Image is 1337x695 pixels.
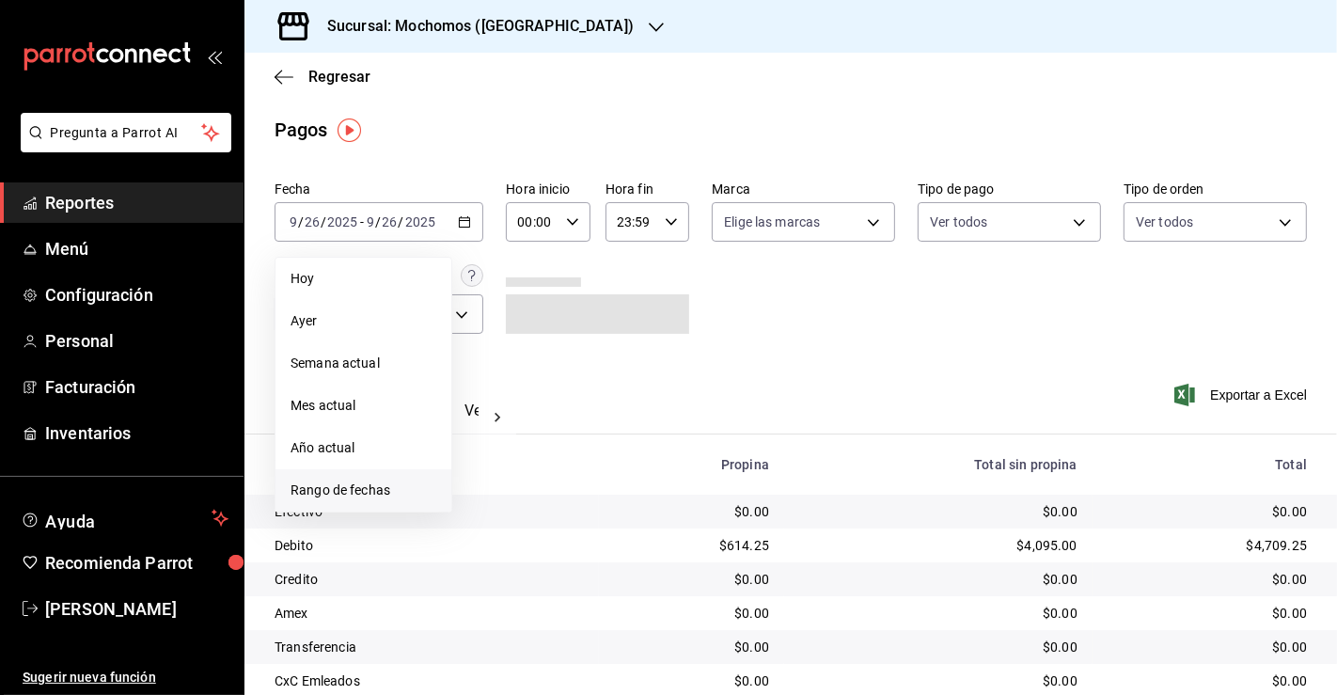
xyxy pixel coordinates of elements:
span: Pregunta a Parrot AI [51,123,202,143]
img: Tooltip marker [338,118,361,142]
div: Pagos [275,116,328,144]
div: $0.00 [614,604,769,623]
span: / [375,214,381,229]
label: Hora inicio [506,183,590,197]
div: Transferencia [275,638,584,656]
div: CxC Emleados [275,671,584,690]
span: Menú [45,236,228,261]
div: Debito [275,536,584,555]
input: ---- [326,214,358,229]
span: Configuración [45,282,228,308]
span: Ayuda [45,507,204,529]
div: Credito [275,570,584,589]
div: $0.00 [614,671,769,690]
div: $4,095.00 [799,536,1077,555]
h3: Sucursal: Mochomos ([GEOGRAPHIC_DATA]) [312,15,634,38]
div: $0.00 [799,638,1077,656]
span: Ayer [291,311,436,331]
span: Ver todos [1136,213,1193,231]
div: $0.00 [1108,638,1307,656]
label: Hora fin [606,183,689,197]
span: Personal [45,328,228,354]
label: Tipo de pago [918,183,1101,197]
div: $0.00 [614,570,769,589]
button: Exportar a Excel [1178,384,1307,406]
span: Regresar [308,68,370,86]
button: Ver pagos [464,402,535,434]
span: Año actual [291,438,436,458]
button: Pregunta a Parrot AI [21,113,231,152]
button: Regresar [275,68,370,86]
input: -- [382,214,399,229]
span: Facturación [45,374,228,400]
div: Total [1108,457,1307,472]
input: -- [304,214,321,229]
label: Tipo de orden [1124,183,1307,197]
span: Rango de fechas [291,481,436,500]
input: -- [289,214,298,229]
span: / [321,214,326,229]
span: Semana actual [291,354,436,373]
div: $0.00 [799,671,1077,690]
span: - [360,214,364,229]
div: Propina [614,457,769,472]
span: Reportes [45,190,228,215]
div: $0.00 [614,502,769,521]
span: Inventarios [45,420,228,446]
label: Marca [712,183,895,197]
input: ---- [404,214,436,229]
div: $4,709.25 [1108,536,1307,555]
span: Recomienda Parrot [45,550,228,576]
span: Elige las marcas [724,213,820,231]
label: Fecha [275,183,483,197]
div: $0.00 [1108,502,1307,521]
span: Sugerir nueva función [23,668,228,687]
div: $0.00 [799,604,1077,623]
div: $0.00 [1108,604,1307,623]
div: Amex [275,604,584,623]
span: [PERSON_NAME] [45,596,228,622]
span: Hoy [291,269,436,289]
div: $0.00 [799,502,1077,521]
span: Ver todos [930,213,987,231]
div: $0.00 [614,638,769,656]
span: / [298,214,304,229]
div: $0.00 [1108,570,1307,589]
span: / [399,214,404,229]
div: $0.00 [1108,671,1307,690]
span: Mes actual [291,396,436,416]
input: -- [366,214,375,229]
div: Total sin propina [799,457,1077,472]
div: $614.25 [614,536,769,555]
a: Pregunta a Parrot AI [13,136,231,156]
div: $0.00 [799,570,1077,589]
button: open_drawer_menu [207,49,222,64]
